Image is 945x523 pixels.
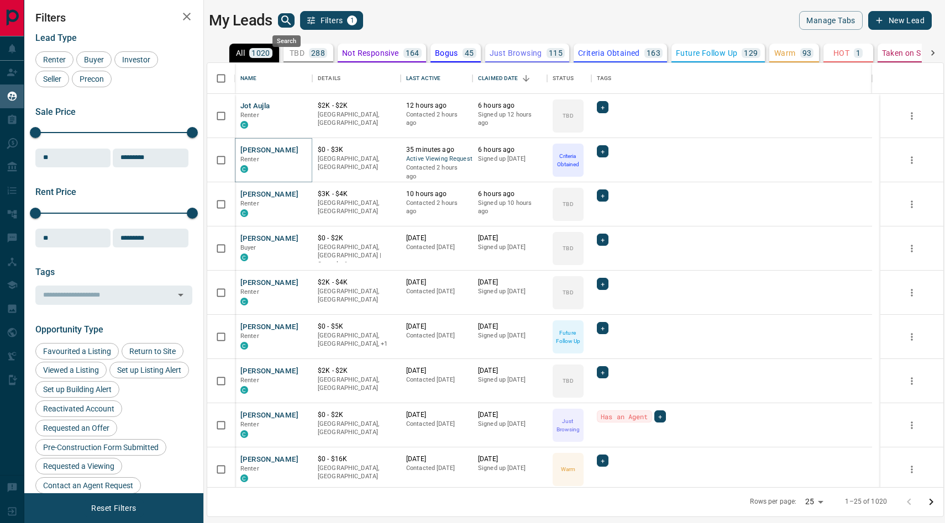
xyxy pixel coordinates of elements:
[647,49,660,57] p: 163
[84,499,143,517] button: Reset Filters
[406,366,467,376] p: [DATE]
[904,240,920,257] button: more
[563,112,573,120] p: TBD
[240,234,298,244] button: [PERSON_NAME]
[122,343,183,360] div: Return to Site
[478,331,542,340] p: Signed up [DATE]
[868,11,932,30] button: New Lead
[39,385,116,394] span: Set up Building Alert
[904,152,920,168] button: more
[318,110,395,128] p: [GEOGRAPHIC_DATA], [GEOGRAPHIC_DATA]
[240,288,259,295] span: Renter
[833,49,849,57] p: HOT
[845,497,887,506] p: 1–25 of 1020
[39,55,70,64] span: Renter
[35,324,103,335] span: Opportunity Type
[563,377,573,385] p: TBD
[563,288,573,297] p: TBD
[312,63,401,94] div: Details
[478,155,542,163] p: Signed up [DATE]
[561,465,575,473] p: Warm
[35,343,119,360] div: Favourited a Listing
[240,421,259,428] span: Renter
[744,49,758,57] p: 129
[904,284,920,301] button: more
[318,278,395,287] p: $2K - $4K
[240,474,248,482] div: condos.ca
[300,11,364,30] button: Filters1
[478,376,542,384] p: Signed up [DATE]
[318,420,395,437] p: [GEOGRAPHIC_DATA], [GEOGRAPHIC_DATA]
[173,287,188,303] button: Open
[750,497,796,506] p: Rows per page:
[601,367,605,378] span: +
[406,278,467,287] p: [DATE]
[240,63,257,94] div: Name
[920,491,942,513] button: Go to next page
[35,11,192,24] h2: Filters
[554,329,582,345] p: Future Follow Up
[39,347,115,356] span: Favourited a Listing
[318,322,395,331] p: $0 - $5K
[240,121,248,129] div: condos.ca
[240,465,259,472] span: Renter
[406,101,467,110] p: 12 hours ago
[478,464,542,473] p: Signed up [DATE]
[35,458,122,474] div: Requested a Viewing
[406,455,467,464] p: [DATE]
[35,51,73,68] div: Renter
[39,424,113,432] span: Requested an Offer
[856,49,860,57] p: 1
[35,381,119,398] div: Set up Building Alert
[235,63,312,94] div: Name
[240,200,259,207] span: Renter
[109,362,189,378] div: Set up Listing Alert
[348,17,356,24] span: 1
[240,410,298,421] button: [PERSON_NAME]
[465,49,474,57] p: 45
[318,155,395,172] p: [GEOGRAPHIC_DATA], [GEOGRAPHIC_DATA]
[240,322,298,332] button: [PERSON_NAME]
[35,267,55,277] span: Tags
[318,189,395,199] p: $3K - $4K
[406,49,419,57] p: 164
[240,278,298,288] button: [PERSON_NAME]
[774,49,796,57] p: Warm
[240,101,270,112] button: Jot Aujla
[597,101,608,113] div: +
[318,331,395,348] p: Toronto
[597,234,608,246] div: +
[406,243,467,252] p: Contacted [DATE]
[318,287,395,304] p: [GEOGRAPHIC_DATA], [GEOGRAPHIC_DATA]
[591,63,872,94] div: Tags
[478,366,542,376] p: [DATE]
[478,189,542,199] p: 6 hours ago
[240,298,248,305] div: condos.ca
[125,347,180,356] span: Return to Site
[240,145,298,156] button: [PERSON_NAME]
[406,145,467,155] p: 35 minutes ago
[240,112,259,119] span: Renter
[478,101,542,110] p: 6 hours ago
[118,55,154,64] span: Investor
[478,455,542,464] p: [DATE]
[601,146,605,157] span: +
[597,63,612,94] div: Tags
[406,376,467,384] p: Contacted [DATE]
[406,464,467,473] p: Contacted [DATE]
[553,63,574,94] div: Status
[601,190,605,201] span: +
[799,11,862,30] button: Manage Tabs
[39,404,118,413] span: Reactivated Account
[478,243,542,252] p: Signed up [DATE]
[240,430,248,438] div: condos.ca
[473,63,547,94] div: Claimed Date
[597,145,608,157] div: +
[406,63,440,94] div: Last Active
[240,253,248,261] div: condos.ca
[318,410,395,420] p: $0 - $2K
[240,244,256,251] span: Buyer
[318,234,395,243] p: $0 - $2K
[72,71,112,87] div: Precon
[406,410,467,420] p: [DATE]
